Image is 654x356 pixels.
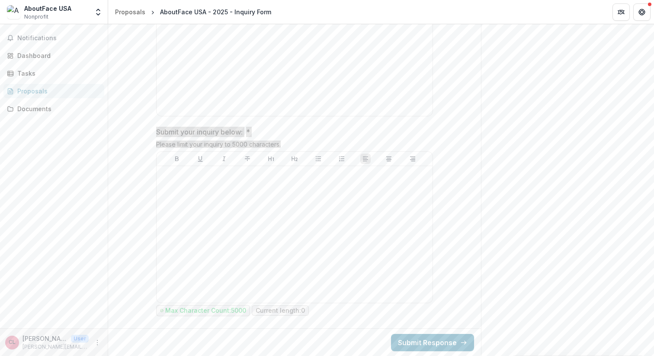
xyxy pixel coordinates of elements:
[3,84,104,98] a: Proposals
[22,334,67,343] p: [PERSON_NAME]
[407,154,418,164] button: Align Right
[17,69,97,78] div: Tasks
[3,48,104,63] a: Dashboard
[112,6,149,18] a: Proposals
[115,7,145,16] div: Proposals
[313,154,324,164] button: Bullet List
[17,87,97,96] div: Proposals
[633,3,651,21] button: Get Help
[3,31,104,45] button: Notifications
[612,3,630,21] button: Partners
[9,340,16,345] div: Carol LaBranche
[195,154,205,164] button: Underline
[266,154,276,164] button: Heading 1
[3,102,104,116] a: Documents
[17,104,97,113] div: Documents
[17,51,97,60] div: Dashboard
[92,3,104,21] button: Open entity switcher
[7,5,21,19] img: AboutFace USA
[337,154,347,164] button: Ordered List
[24,13,48,21] span: Nonprofit
[384,154,394,164] button: Align Center
[92,337,103,348] button: More
[156,141,433,151] div: Please limit your inquiry to 5000 characters.
[112,6,275,18] nav: breadcrumb
[3,66,104,80] a: Tasks
[289,154,300,164] button: Heading 2
[391,334,474,351] button: Submit Response
[17,35,101,42] span: Notifications
[22,343,89,351] p: [PERSON_NAME][EMAIL_ADDRESS][DOMAIN_NAME]
[172,154,182,164] button: Bold
[160,7,271,16] div: AboutFace USA - 2025 - Inquiry Form
[360,154,371,164] button: Align Left
[165,307,246,314] p: Max Character Count: 5000
[156,127,243,137] p: Submit your inquiry below:
[242,154,253,164] button: Strike
[24,4,71,13] div: AboutFace USA
[256,307,305,314] p: Current length: 0
[219,154,229,164] button: Italicize
[71,335,89,343] p: User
